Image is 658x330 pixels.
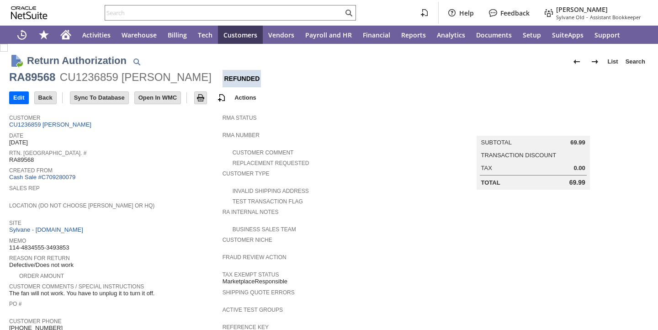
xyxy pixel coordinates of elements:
[477,121,590,136] caption: Summary
[481,152,557,159] a: Transaction Discount
[459,9,474,17] label: Help
[233,188,309,194] a: Invalid Shipping Address
[556,14,584,21] span: Sylvane Old
[556,5,608,14] span: [PERSON_NAME]
[343,7,354,18] svg: Search
[9,167,53,174] a: Created From
[9,70,55,85] div: RA89568
[9,156,34,164] span: RA89568
[10,92,28,104] input: Edit
[9,115,40,121] a: Customer
[437,31,465,39] span: Analytics
[60,70,212,85] div: CU1236859 [PERSON_NAME]
[16,29,27,40] svg: Recent Records
[116,26,162,44] a: Warehouse
[38,29,49,40] svg: Shortcuts
[233,198,303,205] a: Test Transaction Flag
[9,261,74,269] span: Defective/Does not work
[60,29,71,40] svg: Home
[481,179,500,186] a: Total
[223,132,260,138] a: RMA Number
[590,14,641,21] span: Assistant Bookkeeper
[233,226,296,233] a: Business Sales Team
[223,170,270,177] a: Customer Type
[9,226,85,233] a: Sylvane - [DOMAIN_NAME]
[481,165,492,171] a: Tax
[216,92,227,103] img: add-record.svg
[9,133,23,139] a: Date
[192,26,218,44] a: Tech
[552,31,584,39] span: SuiteApps
[604,54,622,69] a: List
[481,139,512,146] a: Subtotal
[195,92,207,104] input: Print
[223,289,295,296] a: Shipping Quote Errors
[589,56,600,67] img: Next
[82,31,111,39] span: Activities
[223,278,287,285] span: MarketplaceResponsible
[471,26,517,44] a: Documents
[9,238,26,244] a: Memo
[396,26,431,44] a: Reports
[9,220,21,226] a: Site
[263,26,300,44] a: Vendors
[168,31,187,39] span: Billing
[9,174,75,181] a: Cash Sale #C709280079
[9,244,69,251] span: 114-4834555-3493853
[9,202,154,209] a: Location (Do Not Choose [PERSON_NAME] or HQ)
[223,31,257,39] span: Customers
[55,26,77,44] a: Home
[223,70,261,87] div: Refunded
[594,31,620,39] span: Support
[162,26,192,44] a: Billing
[9,318,61,325] a: Customer Phone
[195,92,206,103] img: Print
[77,26,116,44] a: Activities
[223,271,279,278] a: Tax Exempt Status
[300,26,357,44] a: Payroll and HR
[105,7,343,18] input: Search
[233,149,294,156] a: Customer Comment
[305,31,352,39] span: Payroll and HR
[9,185,40,192] a: Sales Rep
[268,31,294,39] span: Vendors
[571,56,582,67] img: Previous
[9,290,154,297] span: The fan will not work. You have to unplug it to turn it off.
[11,6,48,19] svg: logo
[570,139,585,146] span: 69.99
[573,165,585,172] span: 0.00
[476,31,512,39] span: Documents
[223,254,287,261] a: Fraud Review Action
[135,92,181,104] input: Open In WMC
[401,31,426,39] span: Reports
[9,121,94,128] a: CU1236859 [PERSON_NAME]
[9,150,86,156] a: Rtn. [GEOGRAPHIC_DATA]. #
[589,26,626,44] a: Support
[9,255,70,261] a: Reason For Return
[19,273,64,279] a: Order Amount
[622,54,649,69] a: Search
[500,9,530,17] label: Feedback
[70,92,128,104] input: Sync To Database
[9,301,21,307] a: PO #
[131,56,142,67] img: Quick Find
[357,26,396,44] a: Financial
[547,26,589,44] a: SuiteApps
[363,31,390,39] span: Financial
[9,139,28,146] span: [DATE]
[27,53,127,68] h1: Return Authorization
[122,31,157,39] span: Warehouse
[35,92,56,104] input: Back
[523,31,541,39] span: Setup
[198,31,212,39] span: Tech
[9,283,144,290] a: Customer Comments / Special Instructions
[33,26,55,44] div: Shortcuts
[233,160,309,166] a: Replacement Requested
[231,94,260,101] a: Actions
[586,14,588,21] span: -
[218,26,263,44] a: Customers
[11,26,33,44] a: Recent Records
[223,237,272,243] a: Customer Niche
[223,307,283,313] a: Active Test Groups
[223,209,279,215] a: RA Internal Notes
